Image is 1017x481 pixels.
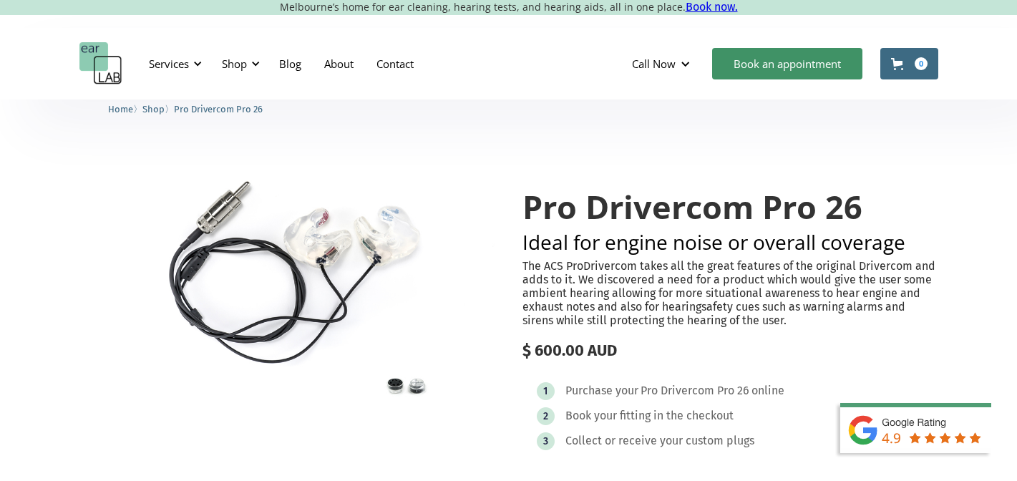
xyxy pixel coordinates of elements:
[565,409,734,423] div: Book your fitting in the checkout
[621,42,705,85] div: Call Now
[632,57,676,71] div: Call Now
[522,341,938,360] div: $ 600.00 AUD
[522,189,938,225] h1: Pro Drivercom Pro 26
[565,384,638,398] div: Purchase your
[222,57,247,71] div: Shop
[915,57,928,70] div: 0
[174,104,263,115] span: Pro Drivercom Pro 26
[79,42,122,85] a: home
[641,384,749,398] div: Pro Drivercom Pro 26
[108,102,133,115] a: Home
[149,57,189,71] div: Services
[565,434,754,448] div: Collect or receive your custom plugs
[751,384,784,398] div: online
[365,43,425,84] a: Contact
[140,42,206,85] div: Services
[142,102,165,115] a: Shop
[79,160,495,436] a: open lightbox
[313,43,365,84] a: About
[174,102,263,115] a: Pro Drivercom Pro 26
[543,411,548,422] div: 2
[79,160,495,436] img: Pro Drivercom Pro 26
[543,386,548,397] div: 1
[108,102,142,117] li: 〉
[142,104,165,115] span: Shop
[522,259,938,328] p: The ACS ProDrivercom takes all the great features of the original Drivercom and adds to it. We di...
[268,43,313,84] a: Blog
[213,42,264,85] div: Shop
[142,102,174,117] li: 〉
[522,232,938,252] h2: Ideal for engine noise or overall coverage
[543,436,548,447] div: 3
[880,48,938,79] a: Open cart
[712,48,862,79] a: Book an appointment
[108,104,133,115] span: Home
